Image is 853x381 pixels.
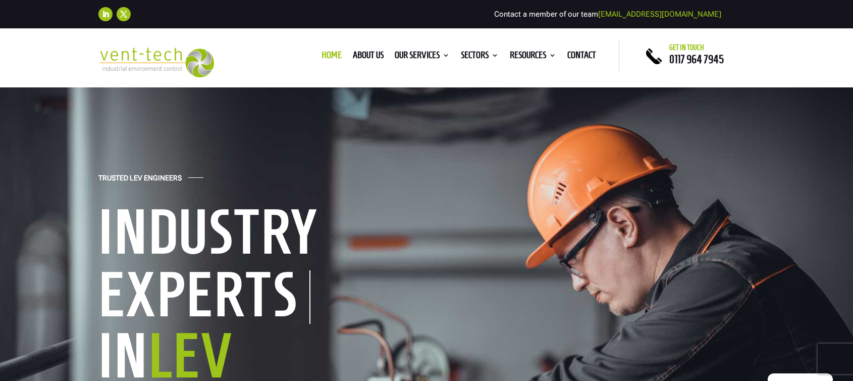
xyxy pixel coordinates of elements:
[98,7,113,21] a: Follow on LinkedIn
[98,270,310,324] h1: Experts
[567,52,596,63] a: Contact
[322,52,342,63] a: Home
[98,174,182,187] h4: Trusted LEV Engineers
[461,52,499,63] a: Sectors
[510,52,556,63] a: Resources
[669,43,704,52] span: Get in touch
[98,200,411,269] h1: Industry
[598,10,721,19] a: [EMAIL_ADDRESS][DOMAIN_NAME]
[98,47,214,77] img: 2023-09-27T08_35_16.549ZVENT-TECH---Clear-background
[353,52,384,63] a: About us
[117,7,131,21] a: Follow on X
[494,10,721,19] span: Contact a member of our team
[669,53,724,65] a: 0117 964 7945
[395,52,450,63] a: Our Services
